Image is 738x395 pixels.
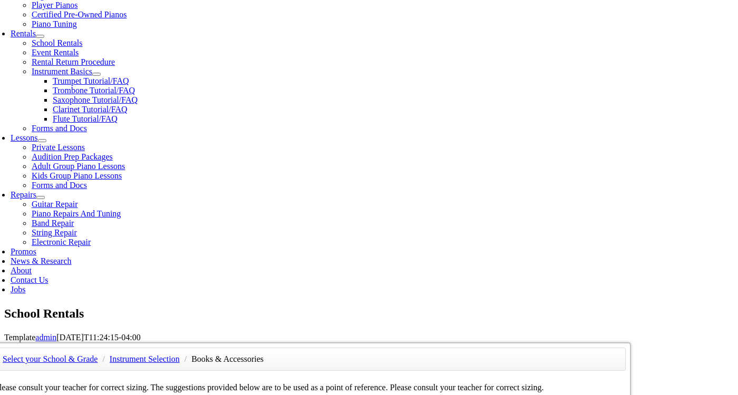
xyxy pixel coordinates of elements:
[32,143,85,152] a: Private Lessons
[191,352,264,367] li: Books & Accessories
[38,139,46,142] button: Open submenu of Lessons
[92,73,101,76] button: Open submenu of Instrument Basics
[53,86,135,95] a: Trombone Tutorial/FAQ
[11,275,48,284] a: Contact Us
[32,181,87,190] a: Forms and Docs
[36,196,45,199] button: Open submenu of Repairs
[32,10,127,19] a: Certified Pre-Owned Pianos
[4,333,35,342] span: Template
[32,67,92,76] a: Instrument Basics
[100,354,107,363] span: /
[36,35,44,38] button: Open submenu of Rentals
[11,190,36,199] a: Repairs
[32,48,79,57] a: Event Rentals
[32,200,78,209] a: Guitar Repair
[11,285,25,294] a: Jobs
[32,162,125,171] a: Adult Group Piano Lessons
[182,354,189,363] span: /
[11,256,72,265] a: News & Research
[32,124,87,133] a: Forms and Docs
[11,133,38,142] a: Lessons
[3,354,98,363] a: Select your School & Grade
[11,29,36,38] a: Rentals
[32,1,78,9] a: Player Pianos
[32,219,74,228] a: Band Repair
[32,57,115,66] a: Rental Return Procedure
[56,333,140,342] span: [DATE]T11:24:15-04:00
[11,266,32,275] a: About
[53,114,118,123] a: Flute Tutorial/FAQ
[32,19,77,28] a: Piano Tuning
[53,76,129,85] a: Trumpet Tutorial/FAQ
[35,333,56,342] a: admin
[32,238,91,246] a: Electronic Repair
[32,228,77,237] a: String Repair
[32,152,113,161] a: Audition Prep Packages
[32,209,121,218] a: Piano Repairs And Tuning
[11,247,36,256] a: Promos
[53,95,138,104] a: Saxophone Tutorial/FAQ
[32,38,82,47] a: School Rentals
[32,171,122,180] a: Kids Group Piano Lessons
[53,105,128,114] a: Clarinet Tutorial/FAQ
[110,354,180,363] a: Instrument Selection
